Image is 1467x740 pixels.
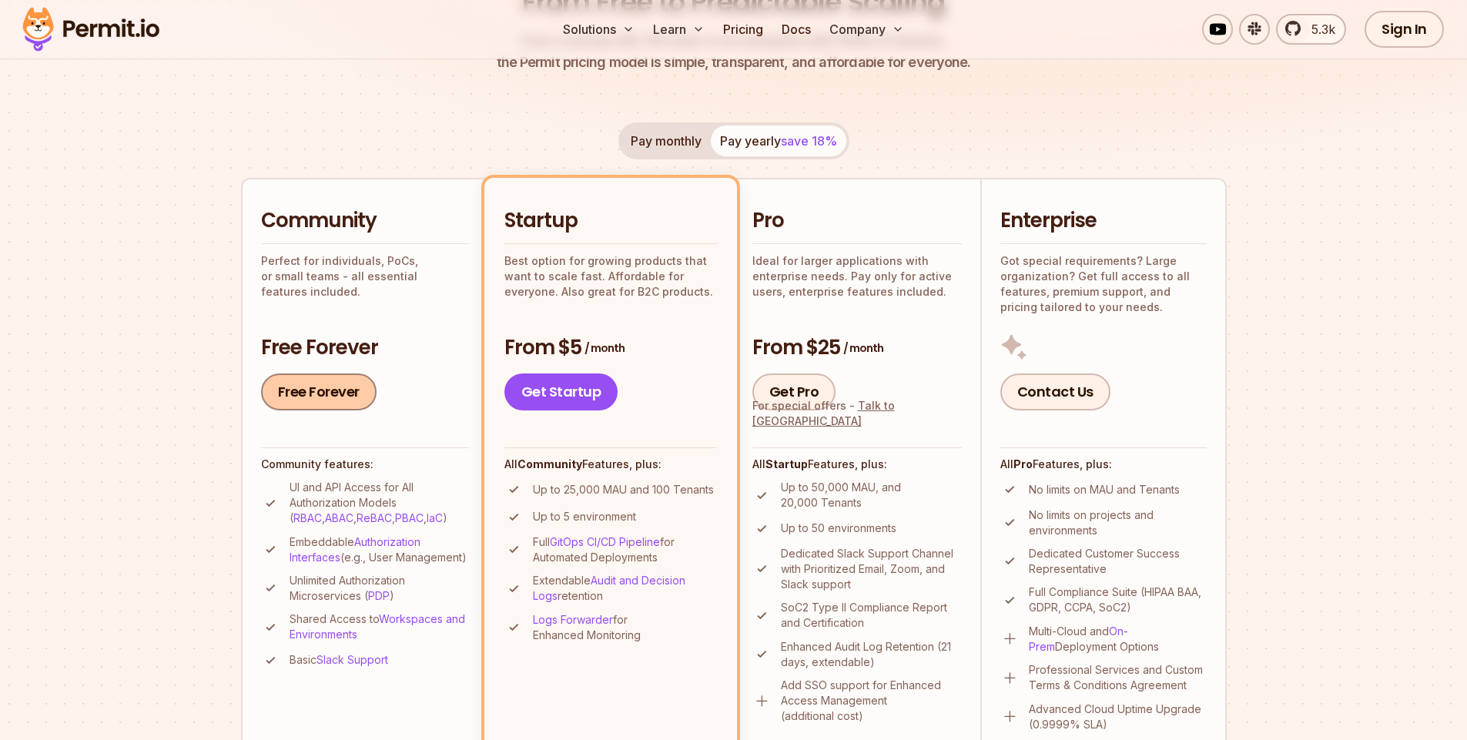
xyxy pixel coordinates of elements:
a: Free Forever [261,373,377,410]
p: for Enhanced Monitoring [533,612,717,643]
strong: Startup [765,457,808,470]
img: Permit logo [15,3,166,55]
h2: Pro [752,207,962,235]
p: Embeddable (e.g., User Management) [290,534,469,565]
p: No limits on MAU and Tenants [1029,482,1180,497]
strong: Pro [1013,457,1033,470]
a: Logs Forwarder [533,613,613,626]
p: Dedicated Slack Support Channel with Prioritized Email, Zoom, and Slack support [781,546,962,592]
button: Company [823,14,910,45]
p: Unlimited Authorization Microservices ( ) [290,573,469,604]
p: Got special requirements? Large organization? Get full access to all features, premium support, a... [1000,253,1207,315]
p: Multi-Cloud and Deployment Options [1029,624,1207,655]
a: Audit and Decision Logs [533,574,685,602]
a: ReBAC [357,511,392,524]
h2: Startup [504,207,717,235]
h2: Enterprise [1000,207,1207,235]
a: RBAC [293,511,322,524]
button: Solutions [557,14,641,45]
a: Sign In [1365,11,1444,48]
a: 5.3k [1276,14,1346,45]
h4: All Features, plus: [1000,457,1207,472]
p: UI and API Access for All Authorization Models ( , , , , ) [290,480,469,526]
p: SoC2 Type II Compliance Report and Certification [781,600,962,631]
h2: Community [261,207,469,235]
p: Basic [290,652,388,668]
h4: All Features, plus: [504,457,717,472]
p: Advanced Cloud Uptime Upgrade (0.9999% SLA) [1029,701,1207,732]
strong: Community [517,457,582,470]
h3: Free Forever [261,334,469,362]
p: Up to 50 environments [781,521,896,536]
p: Up to 5 environment [533,509,636,524]
p: Up to 50,000 MAU, and 20,000 Tenants [781,480,962,511]
h4: All Features, plus: [752,457,962,472]
a: Get Pro [752,373,836,410]
a: GitOps CI/CD Pipeline [550,535,660,548]
p: Extendable retention [533,573,717,604]
button: Pay monthly [621,126,711,156]
a: Authorization Interfaces [290,535,420,564]
p: Add SSO support for Enhanced Access Management (additional cost) [781,678,962,724]
a: IaC [427,511,443,524]
a: Docs [775,14,817,45]
button: Learn [647,14,711,45]
p: Up to 25,000 MAU and 100 Tenants [533,482,714,497]
p: No limits on projects and environments [1029,507,1207,538]
h3: From $5 [504,334,717,362]
a: Slack Support [317,653,388,666]
p: Professional Services and Custom Terms & Conditions Agreement [1029,662,1207,693]
p: Ideal for larger applications with enterprise needs. Pay only for active users, enterprise featur... [752,253,962,300]
a: Contact Us [1000,373,1110,410]
span: / month [843,340,883,356]
p: Full Compliance Suite (HIPAA BAA, GDPR, CCPA, SoC2) [1029,584,1207,615]
div: For special offers - [752,398,962,429]
a: Get Startup [504,373,618,410]
span: / month [584,340,625,356]
a: PBAC [395,511,424,524]
h3: From $25 [752,334,962,362]
a: ABAC [325,511,353,524]
a: PDP [368,589,390,602]
p: Dedicated Customer Success Representative [1029,546,1207,577]
p: Shared Access to [290,611,469,642]
a: Pricing [717,14,769,45]
p: Full for Automated Deployments [533,534,717,565]
span: 5.3k [1302,20,1335,39]
p: Perfect for individuals, PoCs, or small teams - all essential features included. [261,253,469,300]
p: Enhanced Audit Log Retention (21 days, extendable) [781,639,962,670]
a: On-Prem [1029,624,1128,653]
p: Best option for growing products that want to scale fast. Affordable for everyone. Also great for... [504,253,717,300]
h4: Community features: [261,457,469,472]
